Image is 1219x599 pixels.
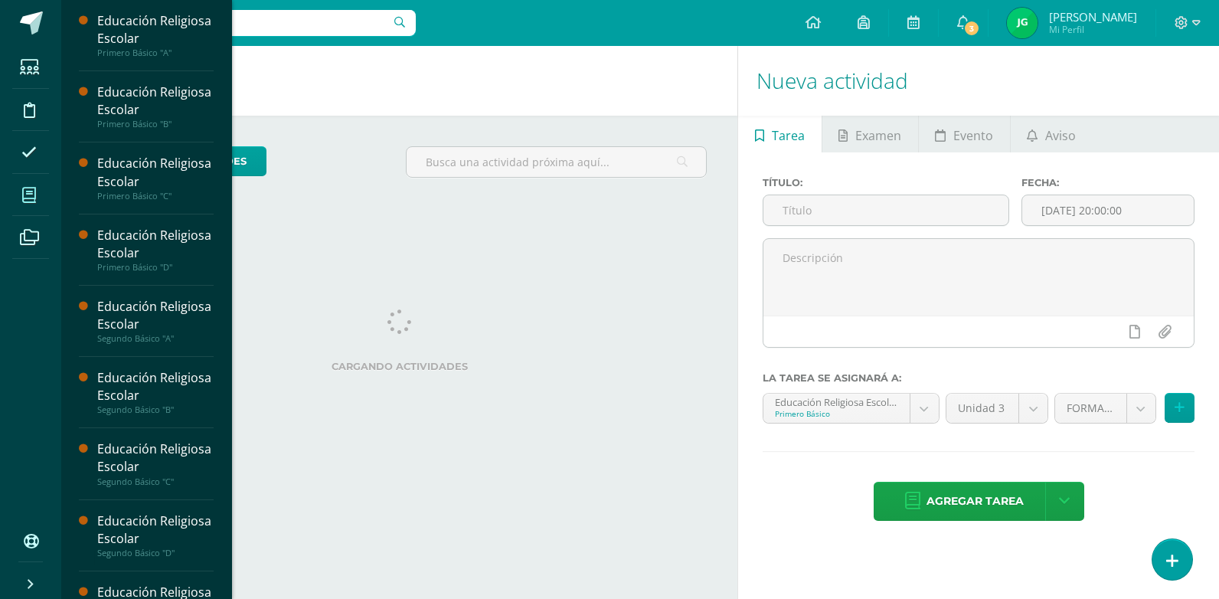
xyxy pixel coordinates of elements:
[97,12,214,47] div: Educación Religiosa Escolar
[738,116,821,152] a: Tarea
[763,177,1009,188] label: Título:
[927,483,1024,520] span: Agregar tarea
[855,117,901,154] span: Examen
[775,394,897,408] div: Educación Religiosa Escolar 'A'
[763,372,1194,384] label: La tarea se asignará a:
[953,117,993,154] span: Evento
[97,512,214,558] a: Educación Religiosa EscolarSegundo Básico "D"
[1049,23,1137,36] span: Mi Perfil
[71,10,416,36] input: Busca un usuario...
[946,394,1048,423] a: Unidad 3
[1011,116,1093,152] a: Aviso
[97,47,214,58] div: Primero Básico "A"
[775,408,897,419] div: Primero Básico
[92,361,707,372] label: Cargando actividades
[97,83,214,129] a: Educación Religiosa EscolarPrimero Básico "B"
[763,195,1008,225] input: Título
[822,116,918,152] a: Examen
[97,227,214,273] a: Educación Religiosa EscolarPrimero Básico "D"
[97,298,214,344] a: Educación Religiosa EscolarSegundo Básico "A"
[1021,177,1194,188] label: Fecha:
[1049,9,1137,25] span: [PERSON_NAME]
[97,333,214,344] div: Segundo Básico "A"
[97,83,214,119] div: Educación Religiosa Escolar
[97,440,214,486] a: Educación Religiosa EscolarSegundo Básico "C"
[97,262,214,273] div: Primero Básico "D"
[1007,8,1038,38] img: c5e6a7729ce0d31aadaf9fc218af694a.png
[97,298,214,333] div: Educación Religiosa Escolar
[1055,394,1155,423] a: FORMATIVO (60.0%)
[958,394,1008,423] span: Unidad 3
[919,116,1010,152] a: Evento
[97,369,214,415] a: Educación Religiosa EscolarSegundo Básico "B"
[757,46,1201,116] h1: Nueva actividad
[80,46,719,116] h1: Actividades
[97,227,214,262] div: Educación Religiosa Escolar
[97,155,214,201] a: Educación Religiosa EscolarPrimero Básico "C"
[97,404,214,415] div: Segundo Básico "B"
[963,20,980,37] span: 3
[1067,394,1115,423] span: FORMATIVO (60.0%)
[97,191,214,201] div: Primero Básico "C"
[772,117,805,154] span: Tarea
[407,147,707,177] input: Busca una actividad próxima aquí...
[97,512,214,548] div: Educación Religiosa Escolar
[763,394,938,423] a: Educación Religiosa Escolar 'A'Primero Básico
[1022,195,1194,225] input: Fecha de entrega
[97,12,214,58] a: Educación Religiosa EscolarPrimero Básico "A"
[97,440,214,476] div: Educación Religiosa Escolar
[97,119,214,129] div: Primero Básico "B"
[97,155,214,190] div: Educación Religiosa Escolar
[97,369,214,404] div: Educación Religiosa Escolar
[97,476,214,487] div: Segundo Básico "C"
[1045,117,1076,154] span: Aviso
